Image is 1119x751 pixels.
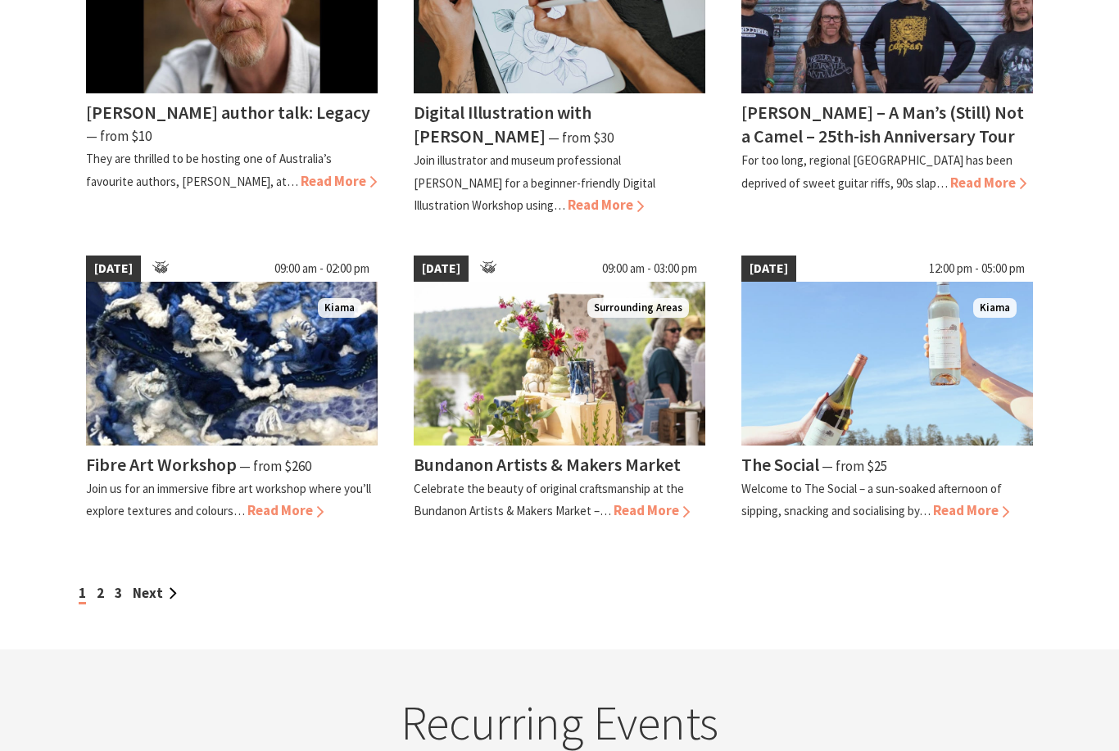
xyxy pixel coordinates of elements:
a: [DATE] 12:00 pm - 05:00 pm The Social Kiama The Social ⁠— from $25 Welcome to The Social – a sun-... [741,256,1033,523]
h4: [PERSON_NAME] – A Man’s (Still) Not a Camel – 25th-ish Anniversary Tour [741,102,1024,148]
span: Kiama [973,299,1017,319]
p: Celebrate the beauty of original craftsmanship at the Bundanon Artists & Makers Market –… [414,482,684,519]
span: 09:00 am - 02:00 pm [266,256,378,283]
h4: The Social [741,454,819,477]
p: For too long, regional [GEOGRAPHIC_DATA] has been deprived of sweet guitar riffs, 90s slap… [741,153,1013,191]
span: ⁠— from $10 [86,128,152,146]
span: [DATE] [741,256,796,283]
span: Read More [568,197,644,215]
span: 12:00 pm - 05:00 pm [921,256,1033,283]
h4: Fibre Art Workshop [86,454,237,477]
span: ⁠— from $25 [822,458,887,476]
span: Surrounding Areas [587,299,689,319]
a: [DATE] 09:00 am - 02:00 pm Fibre Art Kiama Fibre Art Workshop ⁠— from $260 Join us for an immersi... [86,256,378,523]
img: The Social [741,283,1033,446]
h4: Digital Illustration with [PERSON_NAME] [414,102,591,148]
span: ⁠— from $30 [548,129,614,147]
span: Read More [301,173,377,191]
a: 3 [115,585,122,603]
a: [DATE] 09:00 am - 03:00 pm A seleciton of ceramic goods are placed on a table outdoor with river ... [414,256,705,523]
span: Read More [247,502,324,520]
h4: [PERSON_NAME] author talk: Legacy [86,102,370,124]
span: 09:00 am - 03:00 pm [594,256,705,283]
a: 2 [97,585,104,603]
a: Next [133,585,177,603]
p: They are thrilled to be hosting one of Australia’s favourite authors, [PERSON_NAME], at… [86,152,332,189]
h4: Bundanon Artists & Makers Market [414,454,681,477]
img: A seleciton of ceramic goods are placed on a table outdoor with river views behind [414,283,705,446]
span: 1 [79,585,86,605]
span: Kiama [318,299,361,319]
img: Fibre Art [86,283,378,446]
span: Read More [933,502,1009,520]
span: [DATE] [86,256,141,283]
span: Read More [950,174,1026,192]
span: Read More [614,502,690,520]
span: ⁠— from $260 [239,458,311,476]
p: Join us for an immersive fibre art workshop where you’ll explore textures and colours… [86,482,371,519]
span: [DATE] [414,256,469,283]
p: Join illustrator and museum professional [PERSON_NAME] for a beginner-friendly Digital Illustrati... [414,153,655,213]
p: Welcome to The Social – a sun-soaked afternoon of sipping, snacking and socialising by… [741,482,1002,519]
